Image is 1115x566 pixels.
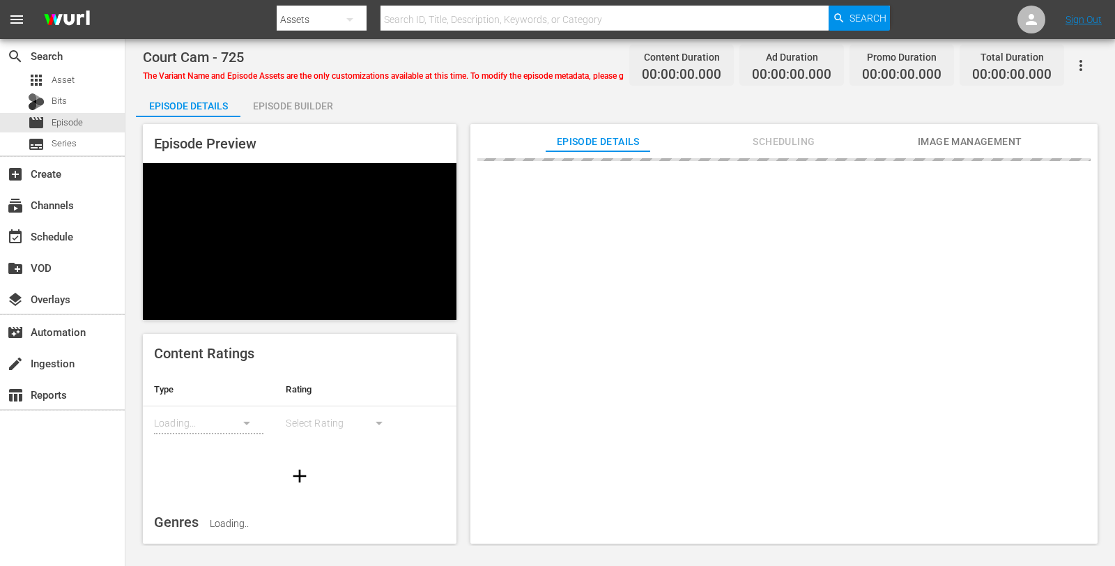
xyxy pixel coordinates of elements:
[28,72,45,89] span: Asset
[7,324,24,341] span: Automation
[862,67,941,83] span: 00:00:00.000
[154,514,199,530] span: Genres
[7,387,24,404] span: Reports
[154,135,256,152] span: Episode Preview
[136,89,240,123] div: Episode Details
[752,67,831,83] span: 00:00:00.000
[52,116,83,130] span: Episode
[7,355,24,372] span: Ingestion
[829,6,890,31] button: Search
[642,47,721,67] div: Content Duration
[52,73,75,87] span: Asset
[52,94,67,108] span: Bits
[849,6,886,31] span: Search
[7,166,24,183] span: Create
[240,89,345,117] button: Episode Builder
[28,114,45,131] span: Episode
[240,89,345,123] div: Episode Builder
[862,47,941,67] div: Promo Duration
[143,373,456,450] table: simple table
[972,47,1052,67] div: Total Duration
[136,89,240,117] button: Episode Details
[7,48,24,65] span: Search
[918,133,1022,151] span: Image Management
[642,67,721,83] span: 00:00:00.000
[154,345,254,362] span: Content Ratings
[33,3,100,36] img: ans4CAIJ8jUAAAAAAAAAAAAAAAAAAAAAAAAgQb4GAAAAAAAAAAAAAAAAAAAAAAAAJMjXAAAAAAAAAAAAAAAAAAAAAAAAgAT5G...
[275,373,406,406] th: Rating
[732,133,836,151] span: Scheduling
[7,291,24,308] span: Overlays
[143,49,244,66] span: Court Cam - 725
[28,136,45,153] span: Series
[8,11,25,28] span: menu
[210,518,249,529] span: Loading..
[7,229,24,245] span: Schedule
[752,47,831,67] div: Ad Duration
[28,93,45,110] div: Bits
[143,373,275,406] th: Type
[52,137,77,151] span: Series
[546,133,650,151] span: Episode Details
[972,67,1052,83] span: 00:00:00.000
[143,71,714,81] span: The Variant Name and Episode Assets are the only customizations available at this time. To modify...
[1066,14,1102,25] a: Sign Out
[7,260,24,277] span: VOD
[7,197,24,214] span: Channels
